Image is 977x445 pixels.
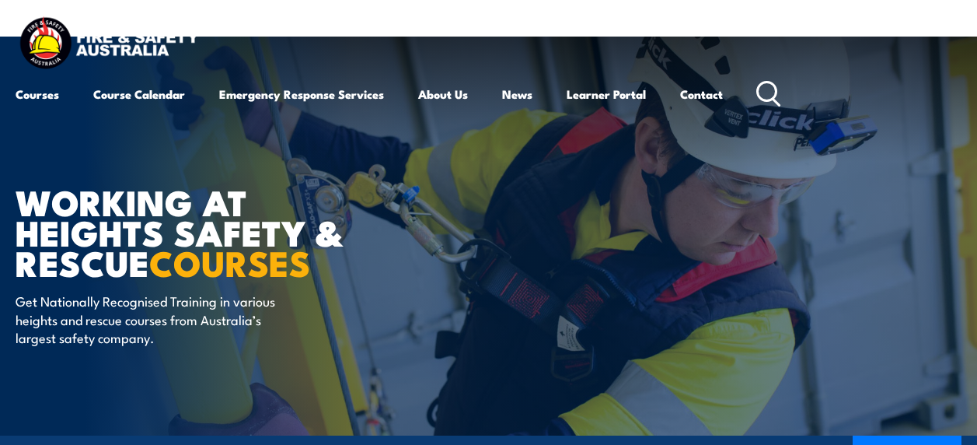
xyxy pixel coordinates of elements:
a: News [502,75,532,113]
a: Learner Portal [567,75,646,113]
a: Contact [680,75,723,113]
p: Get Nationally Recognised Training in various heights and rescue courses from Australia’s largest... [16,292,299,346]
strong: COURSES [149,235,310,289]
a: About Us [418,75,468,113]
h1: WORKING AT HEIGHTS SAFETY & RESCUE [16,186,400,277]
a: Courses [16,75,59,113]
a: Emergency Response Services [219,75,384,113]
a: Course Calendar [93,75,185,113]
